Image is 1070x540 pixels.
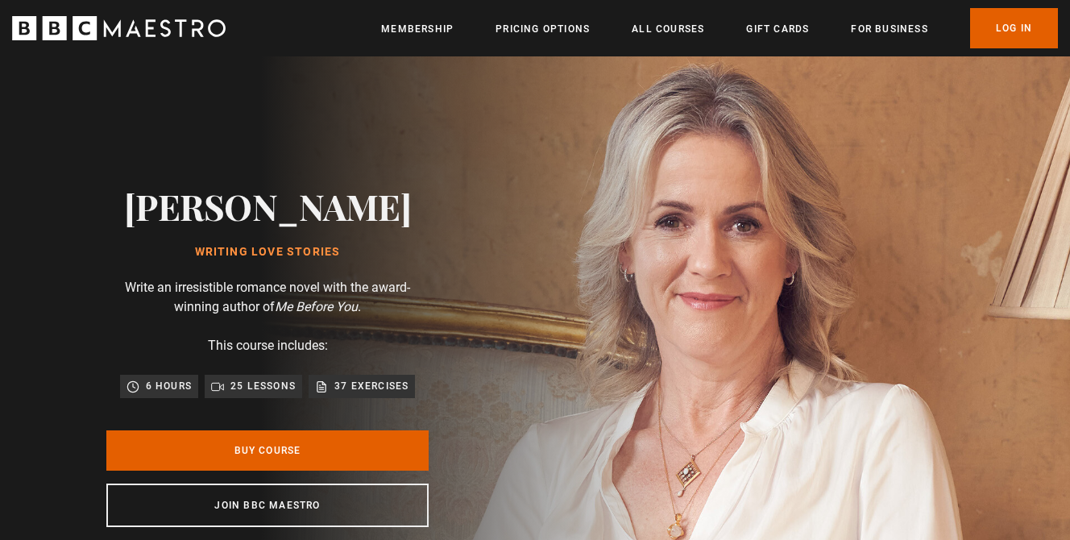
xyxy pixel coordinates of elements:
[12,16,226,40] svg: BBC Maestro
[381,8,1058,48] nav: Primary
[334,378,409,394] p: 37 exercises
[106,278,429,317] p: Write an irresistible romance novel with the award-winning author of .
[106,430,429,471] a: Buy Course
[496,21,590,37] a: Pricing Options
[146,378,192,394] p: 6 hours
[124,246,412,259] h1: Writing Love Stories
[275,299,358,314] i: Me Before You
[124,185,412,226] h2: [PERSON_NAME]
[851,21,927,37] a: For business
[632,21,704,37] a: All Courses
[970,8,1058,48] a: Log In
[746,21,809,37] a: Gift Cards
[381,21,454,37] a: Membership
[208,336,328,355] p: This course includes:
[230,378,296,394] p: 25 lessons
